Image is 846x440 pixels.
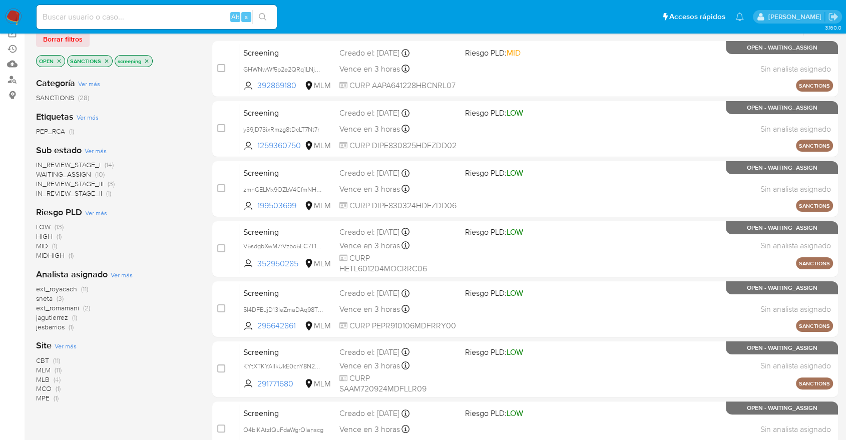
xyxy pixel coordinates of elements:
a: Salir [828,12,838,22]
input: Buscar usuario o caso... [37,11,277,24]
p: marianela.tarsia@mercadolibre.com [768,12,824,22]
button: search-icon [252,10,273,24]
span: Alt [231,12,239,22]
span: Accesos rápidos [669,12,725,22]
span: 3.160.0 [824,24,841,32]
a: Notificaciones [735,13,744,21]
span: s [245,12,248,22]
